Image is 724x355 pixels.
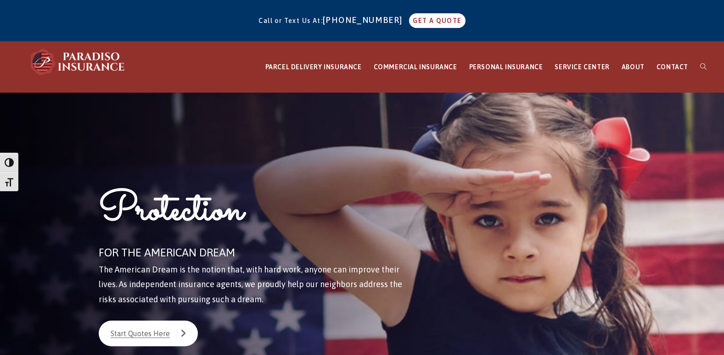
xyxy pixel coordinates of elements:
span: PERSONAL INSURANCE [469,63,543,71]
a: COMMERCIAL INSURANCE [368,42,463,93]
a: PERSONAL INSURANCE [463,42,549,93]
span: FOR THE AMERICAN DREAM [99,246,235,259]
span: SERVICE CENTER [555,63,609,71]
span: Call or Text Us At: [258,17,323,24]
a: Start Quotes Here [99,321,198,346]
span: ABOUT [622,63,645,71]
a: PARCEL DELIVERY INSURANCE [259,42,368,93]
a: [PHONE_NUMBER] [323,15,407,25]
h1: Protection [99,184,418,243]
a: CONTACT [651,42,694,93]
span: PARCEL DELIVERY INSURANCE [265,63,362,71]
span: The American Dream is the notion that, with hard work, anyone can improve their lives. As indepen... [99,265,402,304]
span: COMMERCIAL INSURANCE [374,63,457,71]
span: CONTACT [657,63,688,71]
img: Paradiso Insurance [28,48,129,76]
a: ABOUT [616,42,651,93]
a: SERVICE CENTER [549,42,615,93]
a: GET A QUOTE [409,13,465,28]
